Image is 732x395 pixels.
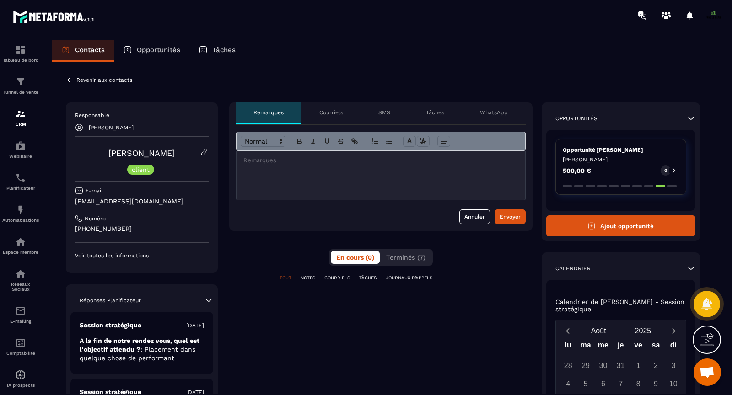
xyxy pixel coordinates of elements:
[324,275,350,281] p: COURRIELS
[336,254,374,261] span: En cours (0)
[594,339,612,355] div: me
[613,358,629,374] div: 31
[108,148,175,158] a: [PERSON_NAME]
[75,197,209,206] p: [EMAIL_ADDRESS][DOMAIN_NAME]
[86,187,103,194] p: E-mail
[426,109,444,116] p: Tâches
[647,339,664,355] div: sa
[80,321,141,330] p: Session stratégique
[495,209,526,224] button: Envoyer
[15,140,26,151] img: automations
[2,299,39,331] a: emailemailE-mailing
[630,358,646,374] div: 1
[612,339,630,355] div: je
[555,115,597,122] p: Opportunités
[2,101,39,133] a: formationformationCRM
[459,209,490,224] button: Annuler
[15,369,26,380] img: automations
[2,197,39,230] a: automationsautomationsAutomatisations
[2,230,39,262] a: automationsautomationsEspace membre
[546,215,696,236] button: Ajout opportunité
[359,275,377,281] p: TÂCHES
[2,122,39,127] p: CRM
[2,69,39,101] a: formationformationTunnel de vente
[114,40,189,62] a: Opportunités
[301,275,315,281] p: NOTES
[85,215,106,222] p: Numéro
[2,383,39,388] p: IA prospects
[480,109,508,116] p: WhatsApp
[555,265,591,272] p: Calendrier
[578,376,594,392] div: 5
[280,275,291,281] p: TOUT
[555,298,687,313] p: Calendrier de [PERSON_NAME] - Session stratégique
[630,339,647,355] div: ve
[381,251,431,264] button: Terminés (7)
[665,358,681,374] div: 3
[560,339,577,355] div: lu
[76,77,132,83] p: Revenir aux contacts
[15,76,26,87] img: formation
[75,252,209,259] p: Voir toutes les informations
[2,90,39,95] p: Tunnel de vente
[560,358,576,374] div: 28
[560,325,576,337] button: Previous month
[630,376,646,392] div: 8
[694,358,721,386] a: Ouvrir le chat
[2,218,39,223] p: Automatisations
[665,325,682,337] button: Next month
[563,167,591,174] p: 500,00 €
[15,305,26,316] img: email
[563,156,679,163] p: [PERSON_NAME]
[621,323,665,339] button: Open years overlay
[2,37,39,69] a: formationformationTableau de bord
[595,358,611,374] div: 30
[2,319,39,324] p: E-mailing
[648,358,664,374] div: 2
[75,46,105,54] p: Contacts
[560,376,576,392] div: 4
[15,172,26,183] img: scheduler
[664,167,667,174] p: 0
[253,109,284,116] p: Remarques
[75,112,209,119] p: Responsable
[386,275,432,281] p: JOURNAUX D'APPELS
[665,339,682,355] div: di
[189,40,245,62] a: Tâches
[15,204,26,215] img: automations
[2,58,39,63] p: Tableau de bord
[13,8,95,25] img: logo
[132,166,150,173] p: client
[2,262,39,299] a: social-networksocial-networkRéseaux Sociaux
[648,376,664,392] div: 9
[595,376,611,392] div: 6
[15,268,26,279] img: social-network
[2,133,39,165] a: automationsautomationsWebinaire
[665,376,681,392] div: 10
[2,154,39,159] p: Webinaire
[212,46,236,54] p: Tâches
[80,336,204,363] p: A la fin de notre rendez vous, quel est l'objectif attendu ?
[576,323,621,339] button: Open months overlay
[386,254,425,261] span: Terminés (7)
[137,46,180,54] p: Opportunités
[186,322,204,329] p: [DATE]
[15,44,26,55] img: formation
[2,351,39,356] p: Comptabilité
[2,186,39,191] p: Planificateur
[578,358,594,374] div: 29
[75,224,209,233] p: [PHONE_NUMBER]
[15,108,26,119] img: formation
[331,251,380,264] button: En cours (0)
[563,146,679,154] p: Opportunité [PERSON_NAME]
[2,282,39,292] p: Réseaux Sociaux
[2,250,39,255] p: Espace membre
[80,297,141,304] p: Réponses Planificateur
[500,212,521,221] div: Envoyer
[15,236,26,247] img: automations
[319,109,343,116] p: Courriels
[89,124,134,131] p: [PERSON_NAME]
[378,109,390,116] p: SMS
[52,40,114,62] a: Contacts
[2,331,39,363] a: accountantaccountantComptabilité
